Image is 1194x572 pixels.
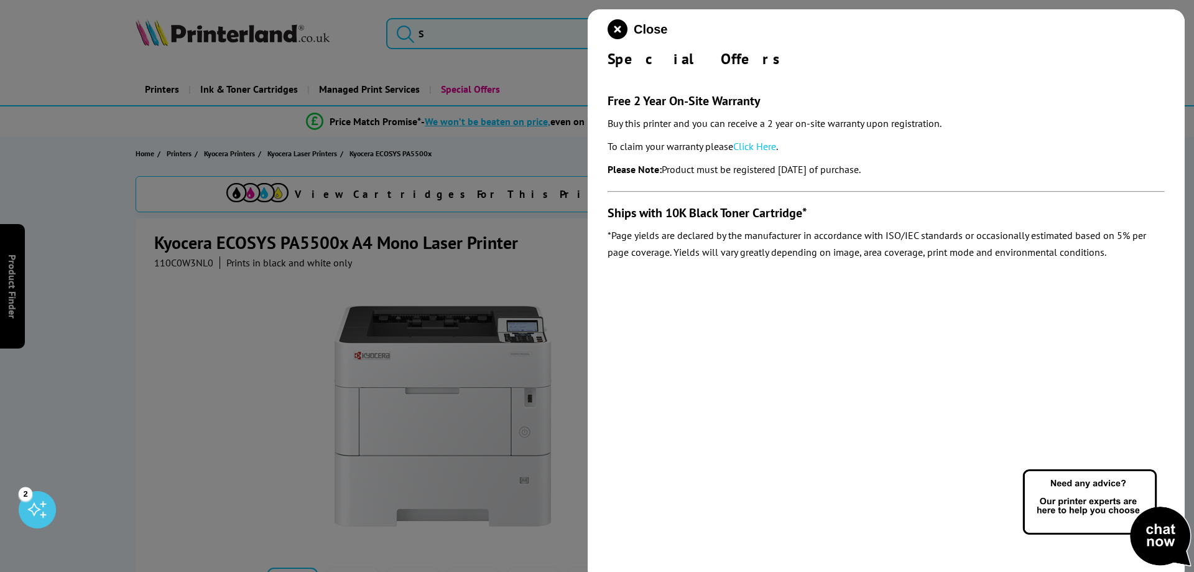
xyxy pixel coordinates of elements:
[733,140,776,152] a: Click Here
[634,22,667,37] span: Close
[608,205,1165,221] h3: Ships with 10K Black Toner Cartridge*
[608,161,1165,178] p: Product must be registered [DATE] of purchase.
[1020,467,1194,570] img: Open Live Chat window
[608,49,1165,68] div: Special Offers
[19,487,32,500] div: 2
[608,93,1165,109] h3: Free 2 Year On-Site Warranty
[608,115,1165,132] p: Buy this printer and you can receive a 2 year on-site warranty upon registration.
[608,229,1146,258] em: *Page yields are declared by the manufacturer in accordance with ISO/IEC standards or occasionall...
[608,163,662,176] strong: Please Note:
[608,138,1165,155] p: To claim your warranty please .
[608,19,667,39] button: close modal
